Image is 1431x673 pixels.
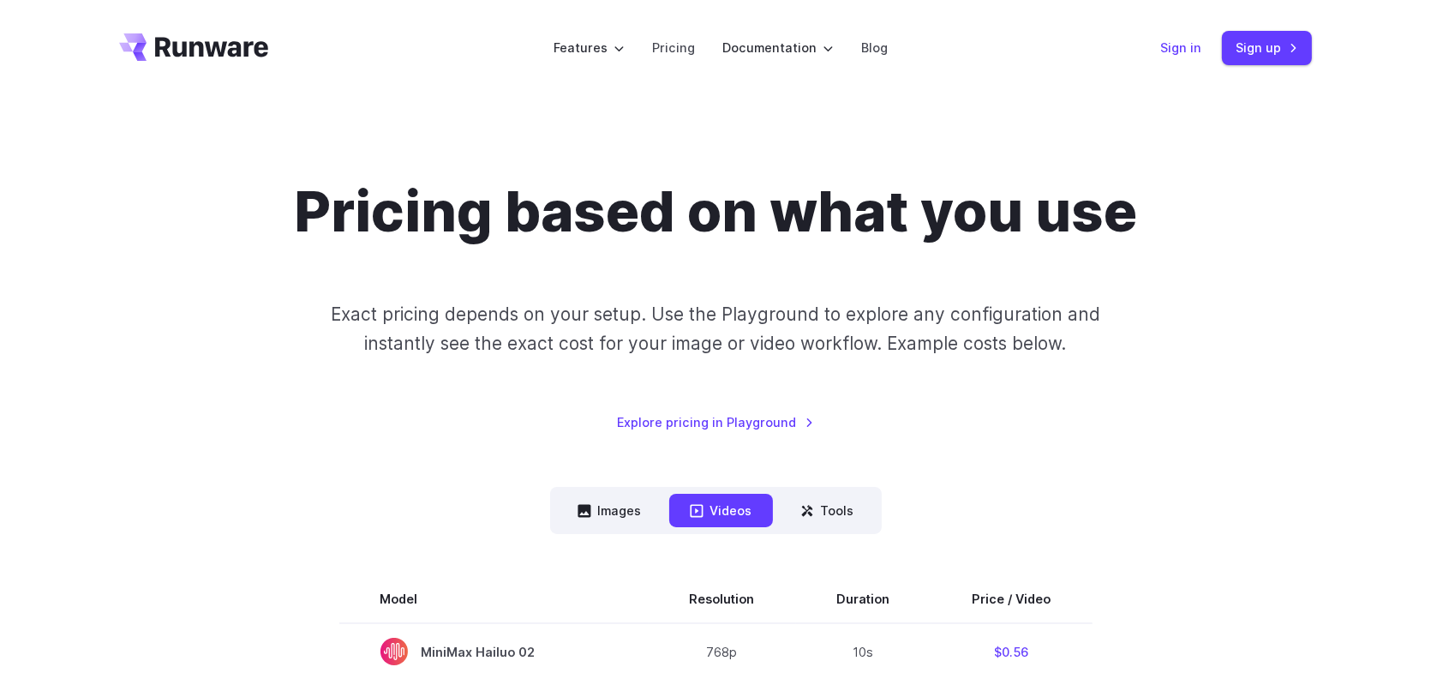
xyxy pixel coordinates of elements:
[380,638,608,665] span: MiniMax Hailuo 02
[649,575,796,623] th: Resolution
[652,38,695,57] a: Pricing
[722,38,834,57] label: Documentation
[669,494,773,527] button: Videos
[298,300,1133,358] p: Exact pricing depends on your setup. Use the Playground to explore any configuration and instantl...
[119,33,268,61] a: Go to /
[1160,38,1201,57] a: Sign in
[1222,31,1312,64] a: Sign up
[339,575,649,623] th: Model
[931,575,1093,623] th: Price / Video
[861,38,888,57] a: Blog
[796,575,931,623] th: Duration
[618,412,814,432] a: Explore pricing in Playground
[557,494,662,527] button: Images
[294,178,1137,245] h1: Pricing based on what you use
[554,38,625,57] label: Features
[780,494,875,527] button: Tools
